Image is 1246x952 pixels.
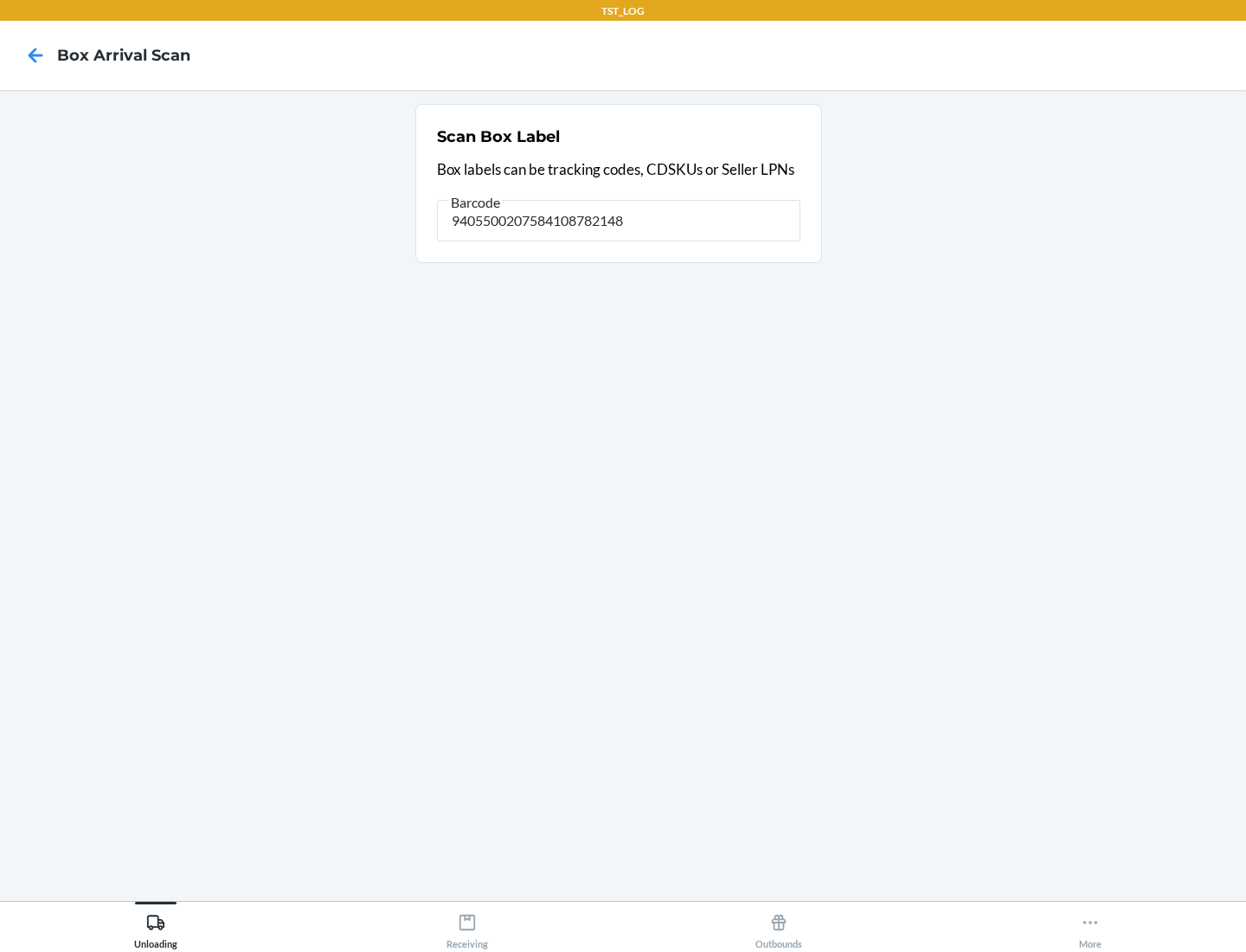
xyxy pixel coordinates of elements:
[1079,906,1101,949] div: More
[755,906,802,949] div: Outbounds
[437,158,800,181] p: Box labels can be tracking codes, CDSKUs or Seller LPNs
[934,902,1246,949] button: More
[437,125,560,148] h2: Scan Box Label
[134,906,177,949] div: Unloading
[446,906,488,949] div: Receiving
[57,44,190,67] h4: Box Arrival Scan
[437,200,800,241] input: Barcode
[448,194,503,211] span: Barcode
[623,902,934,949] button: Outbounds
[601,3,645,19] p: TST_LOG
[311,902,623,949] button: Receiving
